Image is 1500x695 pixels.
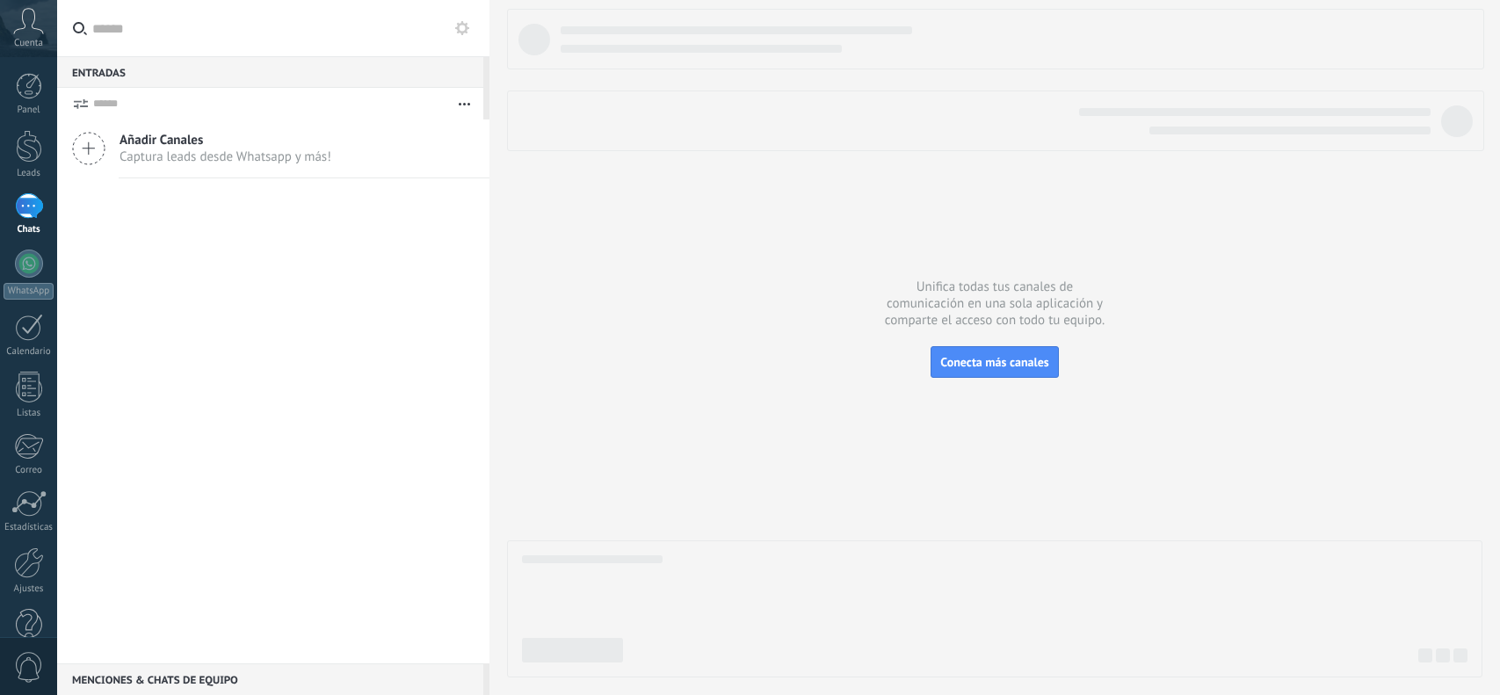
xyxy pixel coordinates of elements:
span: Cuenta [14,38,43,49]
div: Estadísticas [4,522,54,533]
span: Añadir Canales [120,132,331,148]
div: Calendario [4,346,54,358]
div: Leads [4,168,54,179]
div: Correo [4,465,54,476]
span: Captura leads desde Whatsapp y más! [120,148,331,165]
span: Conecta más canales [940,354,1048,370]
div: Ajustes [4,583,54,595]
div: Chats [4,224,54,235]
div: WhatsApp [4,283,54,300]
div: Panel [4,105,54,116]
button: Conecta más canales [931,346,1058,378]
div: Menciones & Chats de equipo [57,663,483,695]
div: Listas [4,408,54,419]
div: Entradas [57,56,483,88]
